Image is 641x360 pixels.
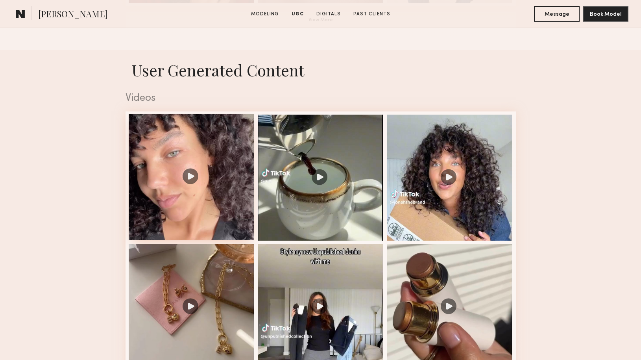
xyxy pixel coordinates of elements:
[288,11,307,18] a: UGC
[583,10,628,17] a: Book Model
[534,6,580,22] button: Message
[38,8,107,22] span: [PERSON_NAME]
[248,11,282,18] a: Modeling
[119,59,522,80] h1: User Generated Content
[583,6,628,22] button: Book Model
[126,93,516,104] div: Videos
[350,11,393,18] a: Past Clients
[313,11,344,18] a: Digitals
